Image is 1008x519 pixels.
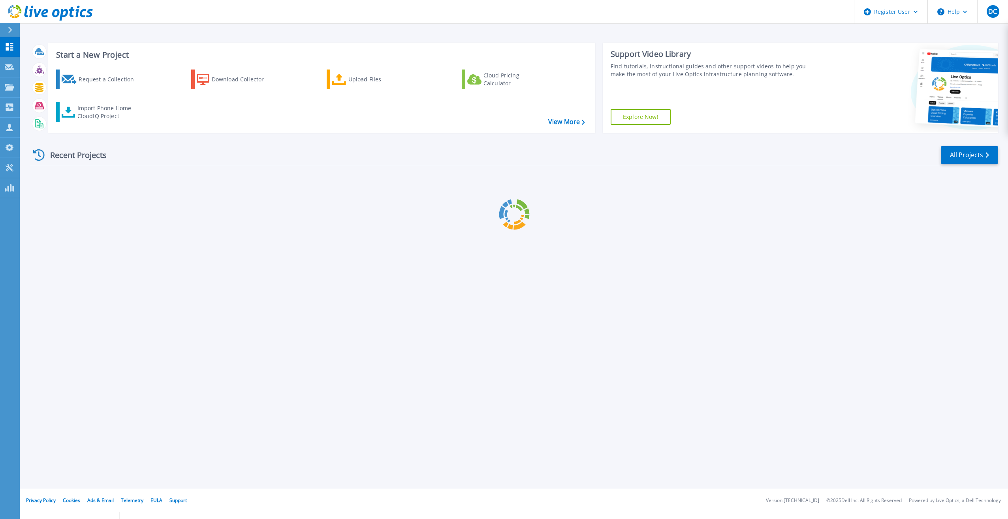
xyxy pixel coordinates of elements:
[611,62,815,78] div: Find tutorials, instructional guides and other support videos to help you make the most of your L...
[77,104,139,120] div: Import Phone Home CloudIQ Project
[56,51,585,59] h3: Start a New Project
[121,497,143,504] a: Telemetry
[548,118,585,126] a: View More
[26,497,56,504] a: Privacy Policy
[611,49,815,59] div: Support Video Library
[348,71,412,87] div: Upload Files
[483,71,547,87] div: Cloud Pricing Calculator
[611,109,671,125] a: Explore Now!
[462,70,550,89] a: Cloud Pricing Calculator
[826,498,902,503] li: © 2025 Dell Inc. All Rights Reserved
[56,70,144,89] a: Request a Collection
[988,8,997,15] span: DC
[941,146,998,164] a: All Projects
[212,71,275,87] div: Download Collector
[150,497,162,504] a: EULA
[327,70,415,89] a: Upload Files
[63,497,80,504] a: Cookies
[30,145,117,165] div: Recent Projects
[909,498,1001,503] li: Powered by Live Optics, a Dell Technology
[766,498,819,503] li: Version: [TECHNICAL_ID]
[169,497,187,504] a: Support
[191,70,279,89] a: Download Collector
[79,71,142,87] div: Request a Collection
[87,497,114,504] a: Ads & Email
